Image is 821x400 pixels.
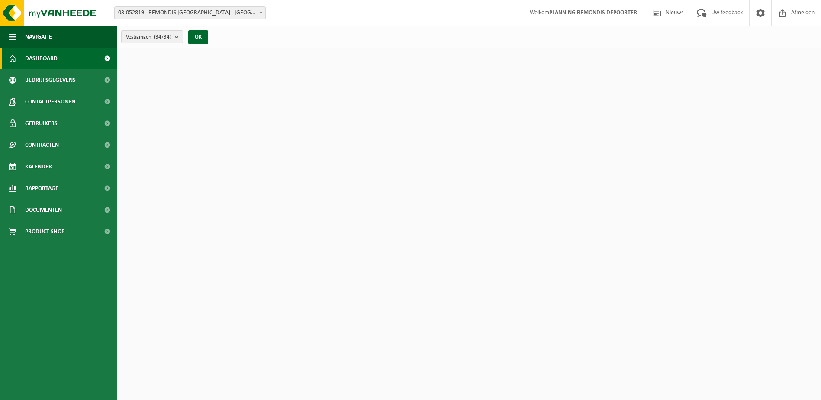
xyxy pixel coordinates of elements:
[25,26,52,48] span: Navigatie
[549,10,637,16] strong: PLANNING REMONDIS DEPOORTER
[25,48,58,69] span: Dashboard
[188,30,208,44] button: OK
[121,30,183,43] button: Vestigingen(34/34)
[25,221,64,242] span: Product Shop
[126,31,171,44] span: Vestigingen
[25,199,62,221] span: Documenten
[25,156,52,177] span: Kalender
[25,69,76,91] span: Bedrijfsgegevens
[25,91,75,113] span: Contactpersonen
[115,7,265,19] span: 03-052819 - REMONDIS WEST-VLAANDEREN - OOSTENDE
[114,6,266,19] span: 03-052819 - REMONDIS WEST-VLAANDEREN - OOSTENDE
[25,134,59,156] span: Contracten
[25,177,58,199] span: Rapportage
[154,34,171,40] count: (34/34)
[25,113,58,134] span: Gebruikers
